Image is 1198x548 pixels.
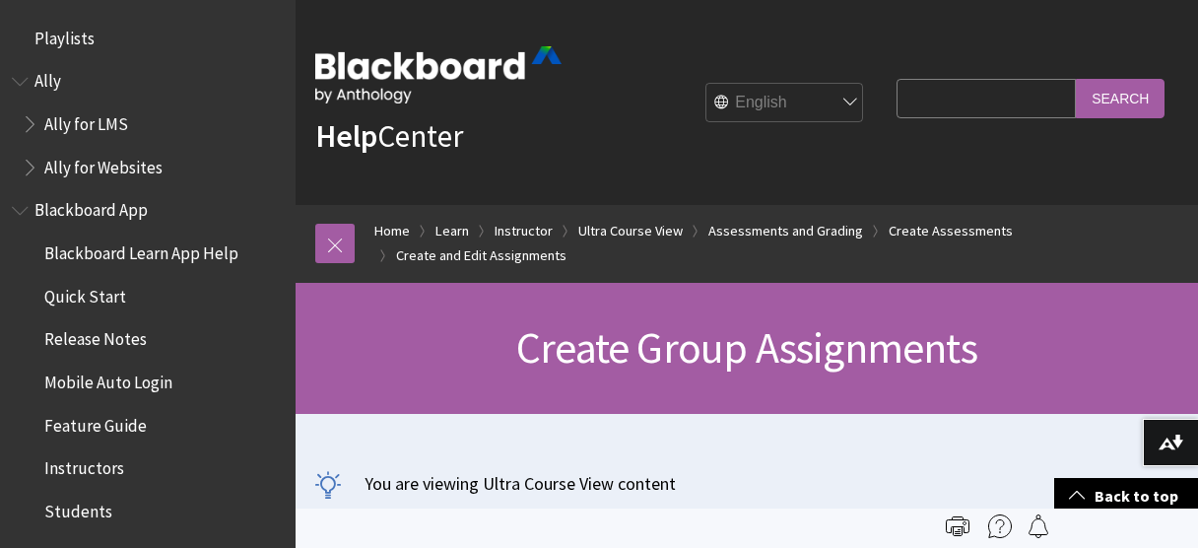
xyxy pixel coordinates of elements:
[12,22,284,55] nav: Book outline for Playlists
[946,514,969,538] img: Print
[578,219,683,243] a: Ultra Course View
[315,471,1178,496] p: You are viewing Ultra Course View content
[44,409,147,436] span: Feature Guide
[44,323,147,350] span: Release Notes
[1027,514,1050,538] img: Follow this page
[34,194,148,221] span: Blackboard App
[315,46,562,103] img: Blackboard by Anthology
[988,514,1012,538] img: More help
[706,84,864,123] select: Site Language Selector
[44,107,128,134] span: Ally for LMS
[34,22,95,48] span: Playlists
[315,116,377,156] strong: Help
[396,243,566,268] a: Create and Edit Assignments
[44,495,112,521] span: Students
[495,219,553,243] a: Instructor
[44,237,238,263] span: Blackboard Learn App Help
[1076,79,1165,117] input: Search
[516,320,977,375] span: Create Group Assignments
[44,452,124,479] span: Instructors
[44,366,172,392] span: Mobile Auto Login
[12,65,284,184] nav: Book outline for Anthology Ally Help
[889,219,1013,243] a: Create Assessments
[315,116,463,156] a: HelpCenter
[44,280,126,307] span: Quick Start
[1054,478,1198,514] a: Back to top
[34,65,61,92] span: Ally
[374,219,410,243] a: Home
[708,219,863,243] a: Assessments and Grading
[435,219,469,243] a: Learn
[44,151,163,177] span: Ally for Websites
